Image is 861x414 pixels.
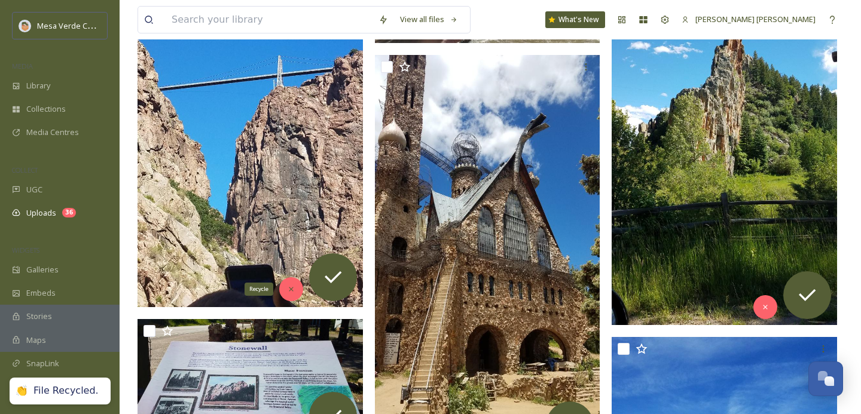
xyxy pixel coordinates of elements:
[26,311,52,322] span: Stories
[26,127,79,138] span: Media Centres
[676,8,822,31] a: [PERSON_NAME] [PERSON_NAME]
[12,165,38,174] span: COLLECT
[26,184,42,195] span: UGC
[12,62,33,70] span: MEDIA
[695,14,816,24] span: [PERSON_NAME] [PERSON_NAME]
[26,264,59,275] span: Galleries
[16,385,28,397] div: 👏
[26,80,50,91] span: Library
[19,20,31,32] img: MVC%20SnapSea%20logo%20%281%29.png
[26,207,56,219] span: Uploads
[62,208,76,217] div: 36
[394,8,464,31] a: View all files
[166,7,373,33] input: Search your library
[26,358,59,369] span: SnapLink
[12,246,39,254] span: WIDGETS
[12,396,36,405] span: SOCIALS
[808,361,843,396] button: Open Chat
[26,335,46,346] span: Maps
[26,287,56,299] span: Embeds
[33,385,99,397] div: File Recycled.
[245,283,273,296] div: Recycle
[37,20,111,31] span: Mesa Verde Country
[545,11,605,28] a: What's New
[26,103,66,115] span: Collections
